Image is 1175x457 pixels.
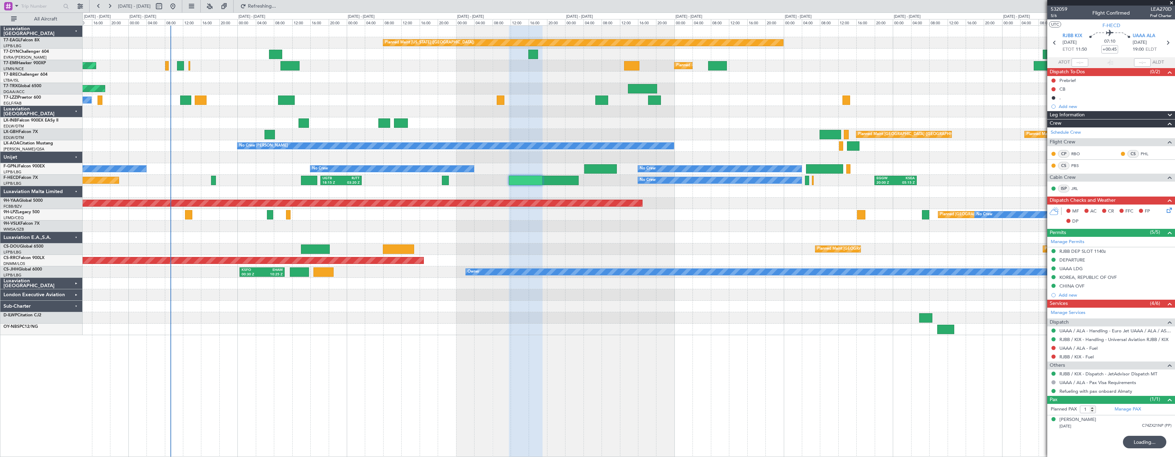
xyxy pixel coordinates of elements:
[3,55,47,60] a: EVRA/[PERSON_NAME]
[3,313,41,317] a: D-ILWPCitation CJ2
[3,222,40,226] a: 9H-VSLKFalcon 7X
[3,95,18,100] span: T7-LZZI
[1150,13,1172,19] span: Pref Charter
[3,61,17,65] span: T7-EMI
[1133,33,1155,40] span: UAAA ALA
[1020,19,1038,25] div: 04:00
[3,141,19,146] span: LX-AOA
[896,181,915,185] div: 05:15 Z
[237,1,279,12] button: Refreshing...
[1090,208,1097,215] span: AC
[729,19,747,25] div: 12:00
[1072,208,1079,215] span: MF
[602,19,620,25] div: 08:00
[3,84,41,88] a: T7-TRXGlobal 6500
[1108,208,1114,215] span: CR
[858,129,967,140] div: Planned Maint [GEOGRAPHIC_DATA] ([GEOGRAPHIC_DATA])
[3,204,22,209] a: FCBB/BZV
[242,268,262,273] div: KSFO
[1059,388,1132,394] a: Refueling with pax onboard Almaty
[1071,185,1087,192] a: JRL
[3,50,19,54] span: T7-DYN
[1150,68,1160,75] span: (0/2)
[128,19,146,25] div: 00:00
[1104,38,1115,45] span: 07:10
[1051,406,1077,413] label: Planned PAX
[3,199,43,203] a: 9H-YAAGlobal 5000
[1059,354,1094,360] a: RJBB / KIX - Fuel
[1050,174,1076,182] span: Cabin Crew
[1063,46,1074,53] span: ETOT
[894,14,921,20] div: [DATE] - [DATE]
[747,19,765,25] div: 16:00
[1059,103,1172,109] div: Add new
[3,130,19,134] span: LX-GBH
[3,325,38,329] a: OY-NBSPC12/NG
[3,222,20,226] span: 9H-VSLK
[18,17,73,22] span: All Aircraft
[3,78,19,83] a: LTBA/ISL
[1071,151,1087,157] a: RBO
[3,210,40,214] a: 9H-LPZLegacy 500
[1059,248,1106,254] div: RJBB DEP SLOT 1140z
[620,19,638,25] div: 12:00
[3,89,25,94] a: DGAA/ACC
[3,73,18,77] span: T7-BRE
[584,19,602,25] div: 04:00
[383,19,401,25] div: 08:00
[656,19,674,25] div: 20:00
[896,176,915,181] div: KSEA
[1059,328,1172,334] a: UAAA / ALA - Handling - Euro Jet UAAA / ALA / ASTER AVIATION SERVICES
[3,164,45,168] a: F-GPNJFalcon 900EX
[1063,33,1082,40] span: RJBB KIX
[456,19,474,25] div: 00:00
[765,19,783,25] div: 20:00
[3,181,22,186] a: LFPB/LBG
[348,14,375,20] div: [DATE] - [DATE]
[640,164,656,174] div: No Crew
[876,181,896,185] div: 20:00 Z
[3,118,58,123] a: LX-INBFalcon 900EX EASy II
[1002,19,1020,25] div: 00:00
[1026,129,1070,140] div: Planned Maint Nurnberg
[3,273,22,278] a: LFPB/LBG
[1059,283,1084,289] div: CHINA OVF
[3,164,18,168] span: F-GPNJ
[3,256,44,260] a: CS-RRCFalcon 900LX
[341,176,360,181] div: RJTT
[322,176,341,181] div: UGTB
[1050,229,1066,237] span: Permits
[875,19,893,25] div: 20:00
[74,19,92,25] div: 12:00
[1059,424,1071,429] span: [DATE]
[820,19,838,25] div: 08:00
[1058,185,1069,192] div: ISP
[1072,218,1079,225] span: DP
[3,130,38,134] a: LX-GBHFalcon 7X
[676,60,742,71] div: Planned Maint [GEOGRAPHIC_DATA]
[1051,129,1081,136] a: Schedule Crew
[239,141,288,151] div: No Crew [PERSON_NAME]
[1076,46,1087,53] span: 11:50
[262,268,283,273] div: EHAM
[3,61,46,65] a: T7-EMIHawker 900XP
[1058,162,1069,169] div: CS
[3,250,22,255] a: LFPB/LBG
[1115,406,1141,413] a: Manage PAX
[693,19,711,25] div: 04:00
[1145,46,1157,53] span: ELDT
[1059,274,1117,280] div: KOREA, REPUBLIC OF OVF
[893,19,911,25] div: 00:00
[838,19,856,25] div: 12:00
[457,14,484,20] div: [DATE] - [DATE]
[1125,208,1133,215] span: FFC
[1059,371,1157,377] a: RJBB / KIX - Dispatch - JetAdvisor Dispatch MT
[948,19,966,25] div: 12:00
[1150,300,1160,307] span: (4/6)
[1045,244,1154,254] div: Planned Maint [GEOGRAPHIC_DATA] ([GEOGRAPHIC_DATA])
[638,19,656,25] div: 16:00
[1039,19,1057,25] div: 08:00
[1050,396,1057,404] span: Pax
[1050,318,1069,326] span: Dispatch
[1049,21,1061,27] button: UTC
